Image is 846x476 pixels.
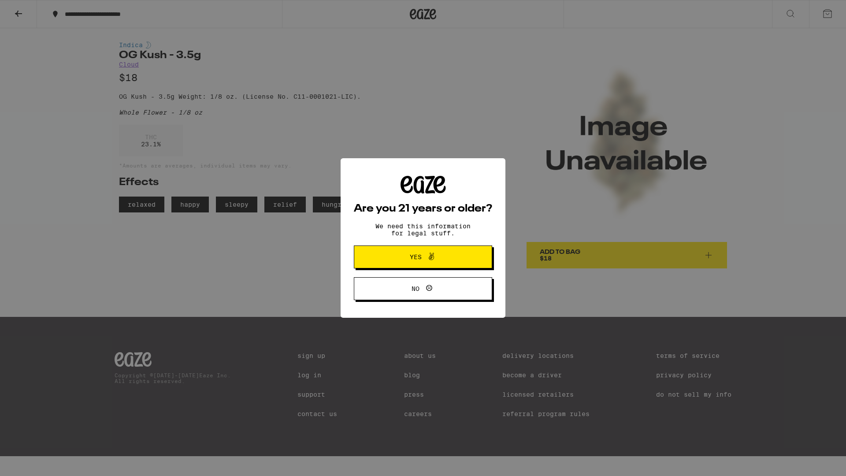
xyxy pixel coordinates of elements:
[791,450,837,472] iframe: Opens a widget where you can find more information
[354,245,492,268] button: Yes
[410,254,422,260] span: Yes
[354,204,492,214] h2: Are you 21 years or older?
[368,223,478,237] p: We need this information for legal stuff.
[354,277,492,300] button: No
[412,286,419,292] span: No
